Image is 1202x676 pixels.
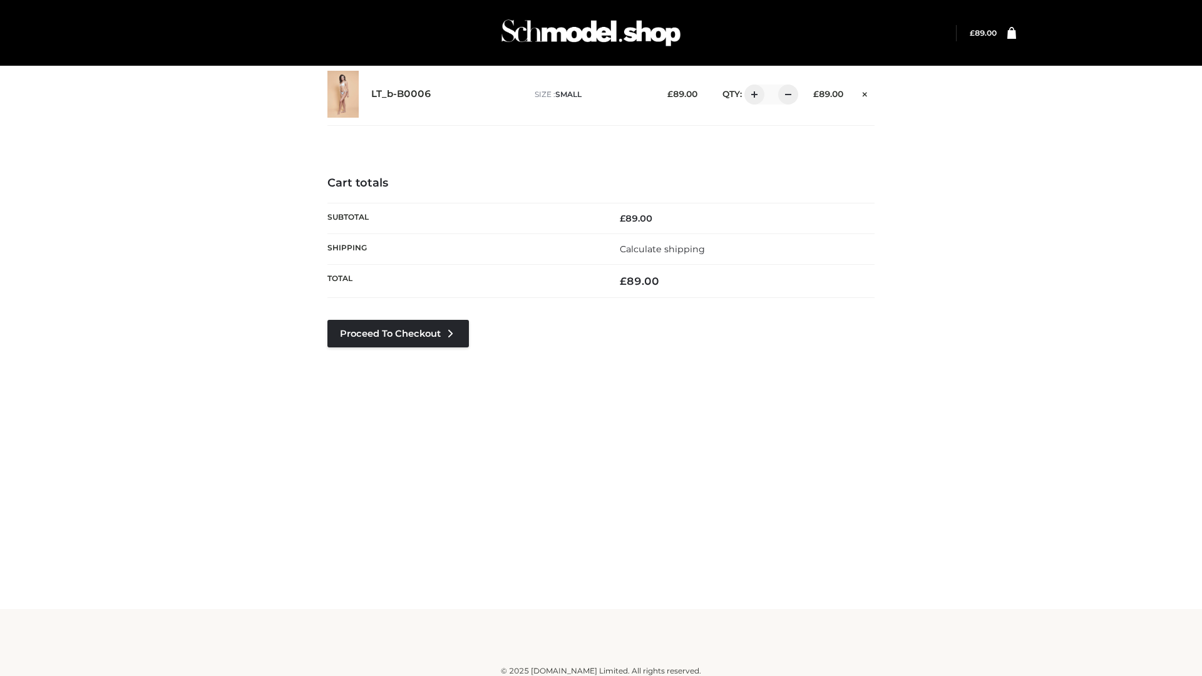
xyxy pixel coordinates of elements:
th: Shipping [327,233,601,264]
span: £ [813,89,819,99]
img: LT_b-B0006 - SMALL [327,71,359,118]
bdi: 89.00 [667,89,697,99]
span: £ [620,213,625,224]
p: size : [535,89,648,100]
th: Total [327,265,601,298]
span: £ [970,28,975,38]
h4: Cart totals [327,177,875,190]
img: Schmodel Admin 964 [497,8,685,58]
th: Subtotal [327,203,601,233]
span: SMALL [555,90,582,99]
bdi: 89.00 [970,28,997,38]
span: £ [667,89,673,99]
bdi: 89.00 [813,89,843,99]
a: LT_b-B0006 [371,88,431,100]
bdi: 89.00 [620,213,652,224]
a: Proceed to Checkout [327,320,469,347]
a: £89.00 [970,28,997,38]
span: £ [620,275,627,287]
a: Remove this item [856,84,875,101]
bdi: 89.00 [620,275,659,287]
div: QTY: [710,84,794,105]
a: Calculate shipping [620,243,705,255]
